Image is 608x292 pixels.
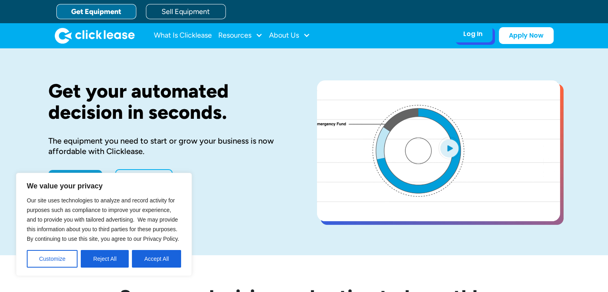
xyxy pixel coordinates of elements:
[146,4,226,19] a: Sell Equipment
[27,250,78,268] button: Customize
[499,27,554,44] a: Apply Now
[48,136,291,156] div: The equipment you need to start or grow your business is now affordable with Clicklease.
[317,80,560,221] a: open lightbox
[463,30,482,38] div: Log In
[132,250,181,268] button: Accept All
[48,170,102,186] a: Apply Now
[55,28,135,44] a: home
[48,80,291,123] h1: Get your automated decision in seconds.
[56,4,136,19] a: Get Equipment
[218,28,263,44] div: Resources
[27,181,181,191] p: We value your privacy
[439,137,460,159] img: Blue play button logo on a light blue circular background
[55,28,135,44] img: Clicklease logo
[16,173,192,276] div: We value your privacy
[81,250,129,268] button: Reject All
[154,28,212,44] a: What Is Clicklease
[269,28,310,44] div: About Us
[115,169,173,187] a: Learn More
[27,197,179,242] span: Our site uses technologies to analyze and record activity for purposes such as compliance to impr...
